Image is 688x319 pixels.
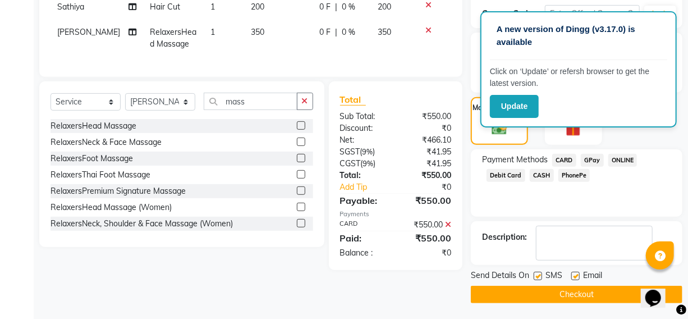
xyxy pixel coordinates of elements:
label: Manual Payment [473,103,526,113]
span: Send Details On [471,270,529,284]
a: Add Tip [332,181,406,193]
div: RelaxersNeck & Face Massage [51,136,162,148]
span: ONLINE [608,154,637,167]
span: 0 % [342,1,355,13]
div: ₹550.00 [396,219,460,231]
span: GPay [581,154,604,167]
div: ( ) [332,146,396,158]
span: 200 [251,2,264,12]
span: SMS [545,270,562,284]
img: _cash.svg [487,120,511,137]
span: Hair Cut [150,2,180,12]
span: Sathiya [57,2,84,12]
span: 1 [210,2,215,12]
span: 0 F [319,26,331,38]
span: | [335,1,337,13]
div: ₹41.95 [396,146,460,158]
span: CARD [552,154,576,167]
button: Update [490,95,539,118]
p: A new version of Dingg (v3.17.0) is available [497,23,661,48]
div: Paid: [332,231,396,245]
div: ₹466.10 [396,134,460,146]
div: ( ) [332,158,396,170]
span: | [335,26,337,38]
span: 0 % [342,26,355,38]
div: Payments [340,209,451,219]
div: CARD [332,219,396,231]
img: _gift.svg [560,119,586,138]
div: Sub Total: [332,111,396,122]
div: ₹550.00 [396,194,460,207]
span: 9% [363,147,373,156]
div: Coupon Code [482,8,545,20]
div: ₹550.00 [396,170,460,181]
div: Discount: [332,122,396,134]
span: RelaxersHead Massage [150,27,196,49]
div: RelaxersFoot Massage [51,153,133,165]
span: 9% [363,159,374,168]
span: CGST [340,158,361,168]
span: 1 [210,27,215,37]
div: ₹41.95 [396,158,460,170]
div: Total: [332,170,396,181]
span: Total [340,94,366,106]
p: Click on ‘Update’ or refersh browser to get the latest version. [490,66,667,89]
span: [PERSON_NAME] [57,27,120,37]
div: Description: [482,231,527,243]
span: Payment Methods [482,154,548,166]
div: Net: [332,134,396,146]
div: ₹0 [396,122,460,134]
span: 350 [251,27,264,37]
div: Payable: [332,194,396,207]
span: PhonePe [558,169,590,182]
button: Checkout [471,286,682,303]
div: RelaxersHead Massage (Women) [51,202,172,213]
button: Apply [644,6,676,22]
span: CASH [530,169,554,182]
iframe: chat widget [641,274,677,308]
span: 350 [378,27,391,37]
div: ₹0 [406,181,460,193]
input: Search or Scan [204,93,297,110]
div: Balance : [332,247,396,259]
span: 0 F [319,1,331,13]
span: SGST [340,147,360,157]
span: 200 [378,2,391,12]
span: Email [583,270,602,284]
div: RelaxersNeck, Shoulder & Face Massage (Women) [51,218,233,230]
div: RelaxersThai Foot Massage [51,169,150,181]
div: RelaxersPremium Signature Massage [51,185,186,197]
div: ₹0 [396,247,460,259]
div: RelaxersHead Massage [51,120,136,132]
span: Debit Card [487,169,525,182]
input: Enter Offer / Coupon Code [545,5,640,22]
div: ₹550.00 [396,111,460,122]
div: ₹550.00 [396,231,460,245]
